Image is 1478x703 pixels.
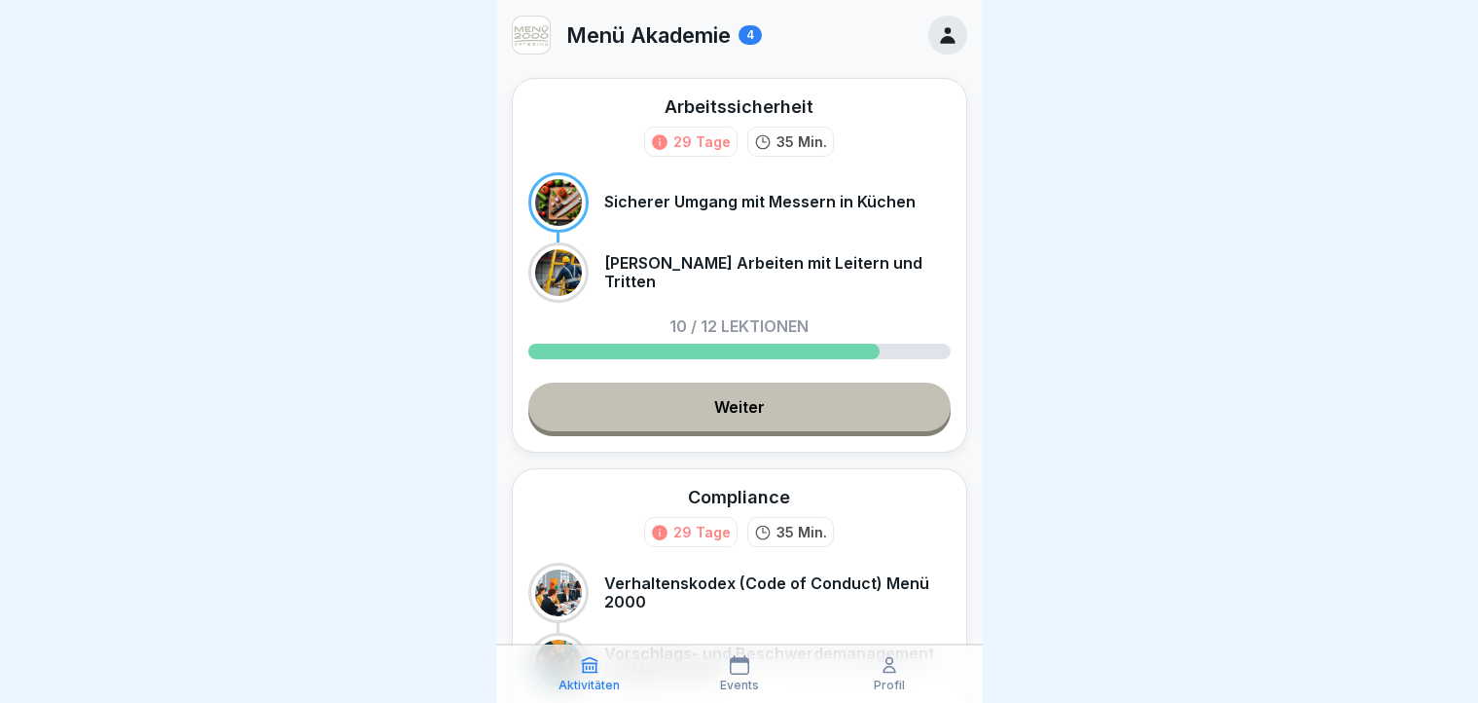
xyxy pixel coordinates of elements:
p: Aktivitäten [559,679,620,692]
p: Verhaltenskodex (Code of Conduct) Menü 2000 [604,574,951,611]
div: Arbeitssicherheit [665,94,813,119]
p: Sicherer Umgang mit Messern in Küchen [604,193,916,211]
a: Weiter [528,383,951,431]
div: 4 [739,25,762,45]
div: Compliance [688,485,790,509]
p: 35 Min. [776,131,827,152]
p: [PERSON_NAME] Arbeiten mit Leitern und Tritten [604,254,951,291]
div: 29 Tage [673,522,731,542]
p: Events [720,679,759,692]
img: v3gslzn6hrr8yse5yrk8o2yg.png [513,17,550,54]
p: 10 / 12 Lektionen [669,318,809,334]
p: 35 Min. [776,522,827,542]
p: Menü Akademie [566,22,731,48]
p: Profil [874,679,905,692]
div: 29 Tage [673,131,731,152]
